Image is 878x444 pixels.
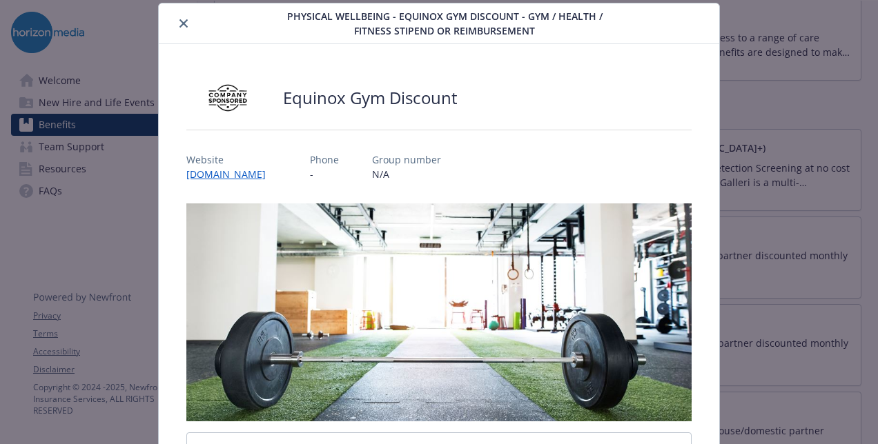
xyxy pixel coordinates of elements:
[186,203,692,421] img: banner
[186,77,269,119] img: Company Sponsored
[372,152,441,167] p: Group number
[283,86,458,110] h2: Equinox Gym Discount
[372,167,441,181] p: N/A
[186,168,277,181] a: [DOMAIN_NAME]
[310,152,339,167] p: Phone
[186,152,277,167] p: Website
[175,15,192,32] button: close
[310,167,339,181] p: -
[280,9,609,38] span: Physical Wellbeing - Equinox Gym Discount - Gym / Health / Fitness Stipend or reimbursement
